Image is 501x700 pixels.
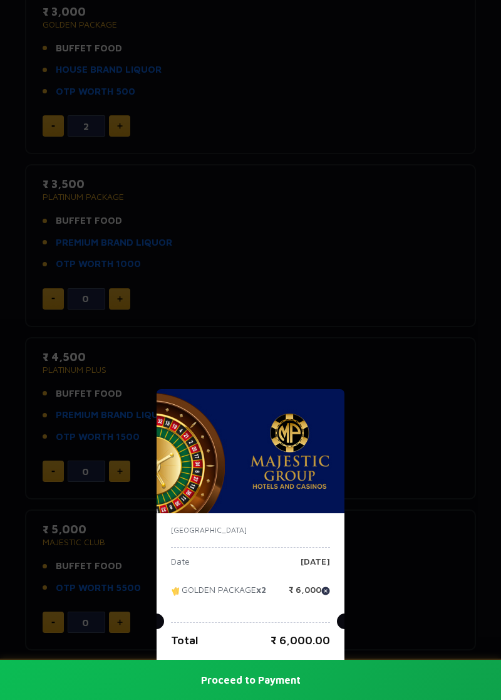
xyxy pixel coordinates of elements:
img: tikcet [171,585,182,597]
p: Date [171,557,190,576]
p: [GEOGRAPHIC_DATA] [171,525,330,536]
p: GOLDEN PACKAGE [171,585,266,604]
img: majesticPride-banner [157,389,344,513]
p: ₹ 6,000 [289,585,330,604]
p: Total [171,632,199,649]
p: ₹ 6,000.00 [271,632,330,649]
p: [DATE] [301,557,330,576]
strong: x2 [256,584,266,595]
